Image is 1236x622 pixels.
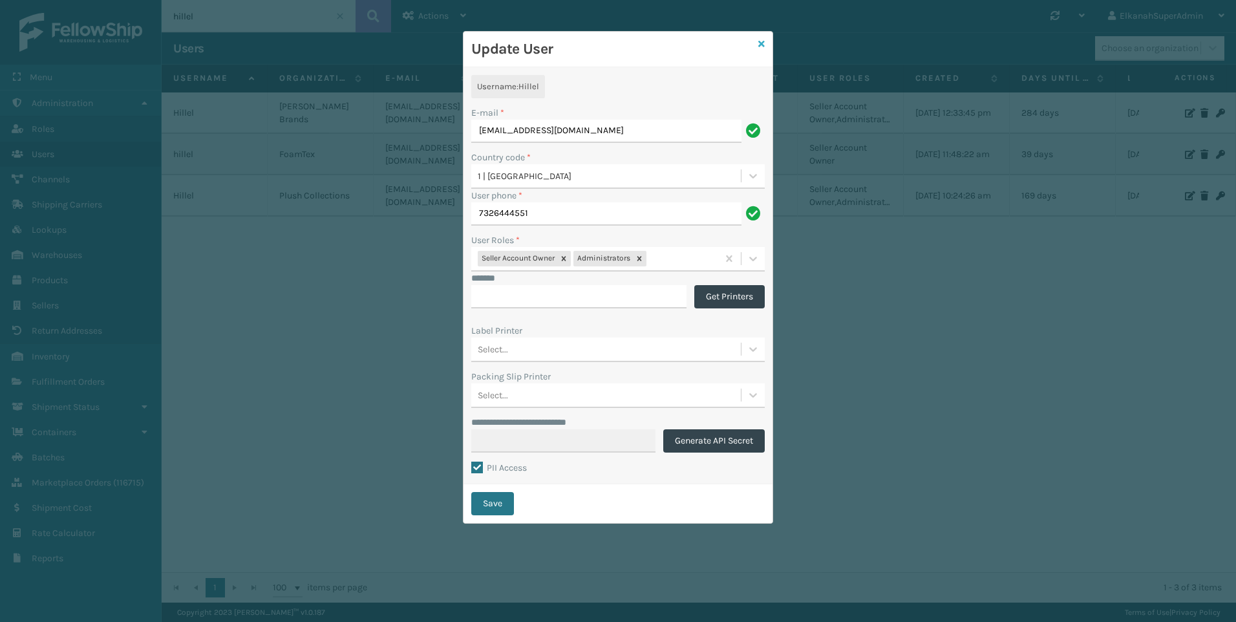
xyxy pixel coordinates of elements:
[471,370,551,383] label: Packing Slip Printer
[471,151,531,164] label: Country code
[478,251,557,266] div: Seller Account Owner
[573,251,632,266] div: Administrators
[471,492,514,515] button: Save
[471,462,527,473] label: PII Access
[518,81,539,91] span: Hillel
[471,324,522,338] label: Label Printer
[694,285,765,308] button: Get Printers
[478,343,508,356] div: Select...
[478,389,508,402] div: Select...
[471,189,522,202] label: User phone
[471,233,520,247] label: User Roles
[471,39,753,59] h3: Update User
[663,429,765,453] button: Generate API Secret
[471,106,504,120] label: E-mail
[478,169,742,183] div: 1 | [GEOGRAPHIC_DATA]
[477,81,518,91] span: Username :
